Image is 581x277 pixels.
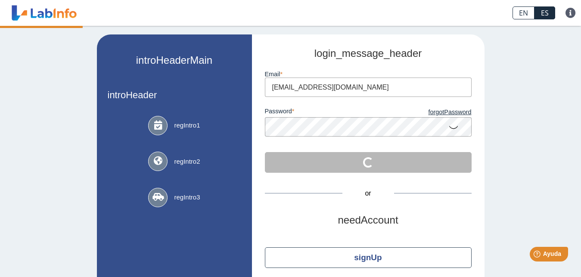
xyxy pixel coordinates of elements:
[108,90,241,100] h3: introHeader
[174,157,200,167] span: regIntro2
[342,188,394,199] span: or
[265,71,472,78] label: email
[174,121,200,131] span: regIntro1
[136,54,212,67] h2: introHeaderMain
[513,6,534,19] a: EN
[265,108,368,117] label: password
[534,6,555,19] a: ES
[504,243,572,268] iframe: Help widget launcher
[265,214,472,227] h2: needAccount
[174,193,200,202] span: regIntro3
[265,247,472,268] button: signUp
[265,47,472,60] h2: login_message_header
[368,108,472,117] a: forgotPassword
